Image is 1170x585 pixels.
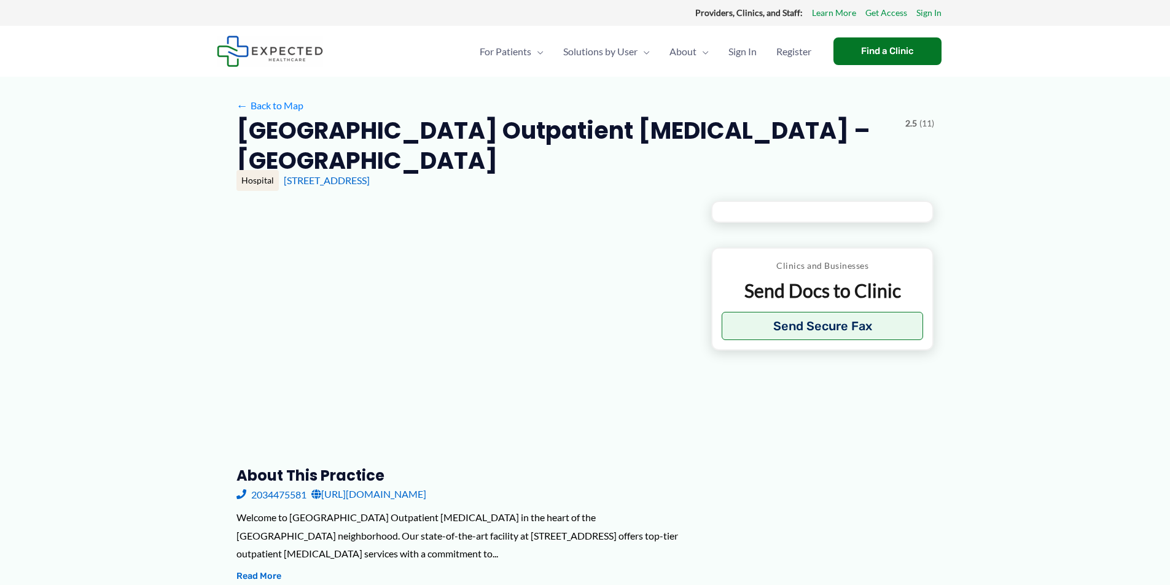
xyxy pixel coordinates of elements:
[728,30,757,73] span: Sign In
[284,174,370,186] a: [STREET_ADDRESS]
[669,30,696,73] span: About
[916,5,942,21] a: Sign In
[480,30,531,73] span: For Patients
[217,36,323,67] img: Expected Healthcare Logo - side, dark font, small
[719,30,766,73] a: Sign In
[919,115,934,131] span: (11)
[470,30,821,73] nav: Primary Site Navigation
[865,5,907,21] a: Get Access
[311,485,426,503] a: [URL][DOMAIN_NAME]
[660,30,719,73] a: AboutMenu Toggle
[776,30,811,73] span: Register
[563,30,638,73] span: Solutions by User
[905,115,917,131] span: 2.5
[833,37,942,65] a: Find a Clinic
[766,30,821,73] a: Register
[236,485,306,503] a: 2034475581
[722,312,924,340] button: Send Secure Fax
[236,96,303,115] a: ←Back to Map
[722,279,924,303] p: Send Docs to Clinic
[236,508,692,563] div: Welcome to [GEOGRAPHIC_DATA] Outpatient [MEDICAL_DATA] in the heart of the [GEOGRAPHIC_DATA] neig...
[236,466,692,485] h3: About this practice
[638,30,650,73] span: Menu Toggle
[236,99,248,111] span: ←
[553,30,660,73] a: Solutions by UserMenu Toggle
[531,30,544,73] span: Menu Toggle
[236,115,895,176] h2: [GEOGRAPHIC_DATA] Outpatient [MEDICAL_DATA] – [GEOGRAPHIC_DATA]
[236,569,281,584] button: Read More
[695,7,803,18] strong: Providers, Clinics, and Staff:
[470,30,553,73] a: For PatientsMenu Toggle
[696,30,709,73] span: Menu Toggle
[236,170,279,191] div: Hospital
[722,258,924,274] p: Clinics and Businesses
[812,5,856,21] a: Learn More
